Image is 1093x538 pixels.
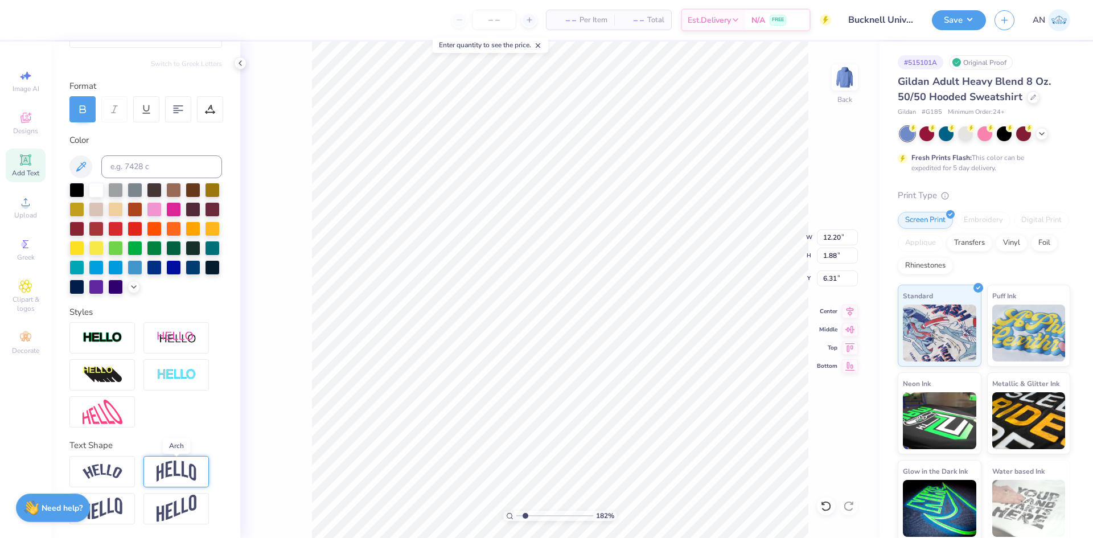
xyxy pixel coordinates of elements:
[948,108,1005,117] span: Minimum Order: 24 +
[647,14,664,26] span: Total
[433,37,548,53] div: Enter quantity to see the price.
[101,155,222,178] input: e.g. 7428 c
[12,346,39,355] span: Decorate
[83,366,122,384] img: 3d Illusion
[992,305,1066,362] img: Puff Ink
[1014,212,1069,229] div: Digital Print
[992,290,1016,302] span: Puff Ink
[6,295,46,313] span: Clipart & logos
[163,438,190,454] div: Arch
[69,80,223,93] div: Format
[13,84,39,93] span: Image AI
[992,377,1059,389] span: Metallic & Glitter Ink
[947,235,992,252] div: Transfers
[932,10,986,30] button: Save
[949,55,1013,69] div: Original Proof
[837,95,852,105] div: Back
[772,16,784,24] span: FREE
[833,66,856,89] img: Back
[157,331,196,345] img: Shadow
[903,305,976,362] img: Standard
[817,326,837,334] span: Middle
[751,14,765,26] span: N/A
[992,480,1066,537] img: Water based Ink
[157,495,196,523] img: Rise
[817,307,837,315] span: Center
[898,55,943,69] div: # 515101A
[911,153,1051,173] div: This color can be expedited for 5 day delivery.
[817,344,837,352] span: Top
[69,134,222,147] div: Color
[898,257,953,274] div: Rhinestones
[1048,9,1070,31] img: Arlo Noche
[12,169,39,178] span: Add Text
[580,14,607,26] span: Per Item
[903,377,931,389] span: Neon Ink
[840,9,923,31] input: Untitled Design
[903,392,976,449] img: Neon Ink
[157,461,196,482] img: Arch
[13,126,38,135] span: Designs
[83,331,122,344] img: Stroke
[898,75,1051,104] span: Gildan Adult Heavy Blend 8 Oz. 50/50 Hooded Sweatshirt
[688,14,731,26] span: Est. Delivery
[956,212,1010,229] div: Embroidery
[157,368,196,381] img: Negative Space
[996,235,1028,252] div: Vinyl
[1033,9,1070,31] a: AN
[817,362,837,370] span: Bottom
[17,253,35,262] span: Greek
[898,235,943,252] div: Applique
[898,108,916,117] span: Gildan
[898,189,1070,202] div: Print Type
[898,212,953,229] div: Screen Print
[1033,14,1045,27] span: AN
[992,392,1066,449] img: Metallic & Glitter Ink
[83,498,122,520] img: Flag
[69,439,222,452] div: Text Shape
[903,290,933,302] span: Standard
[42,503,83,514] strong: Need help?
[992,465,1045,477] span: Water based Ink
[553,14,576,26] span: – –
[903,480,976,537] img: Glow in the Dark Ink
[621,14,644,26] span: – –
[911,153,972,162] strong: Fresh Prints Flash:
[596,511,614,521] span: 182 %
[903,465,968,477] span: Glow in the Dark Ink
[472,10,516,30] input: – –
[83,464,122,479] img: Arc
[922,108,942,117] span: # G185
[83,400,122,424] img: Free Distort
[151,59,222,68] button: Switch to Greek Letters
[69,306,222,319] div: Styles
[14,211,37,220] span: Upload
[1031,235,1058,252] div: Foil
